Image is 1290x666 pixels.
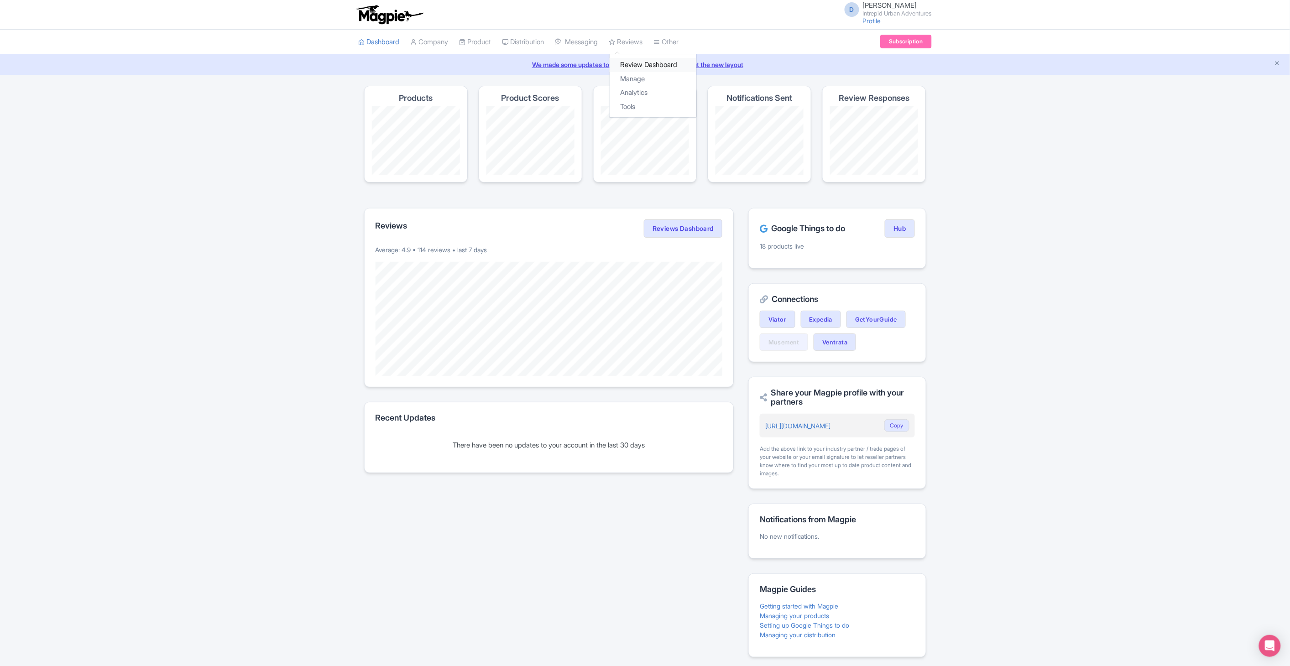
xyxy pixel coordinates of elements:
div: There have been no updates to your account in the last 30 days [376,440,723,451]
a: Getting started with Magpie [760,602,838,610]
a: Manage [610,72,696,86]
p: No new notifications. [760,531,914,541]
a: Analytics [610,86,696,100]
a: Viator [760,311,795,328]
h2: Google Things to do [760,224,845,233]
a: Company [411,30,449,55]
a: Tools [610,100,696,114]
div: Add the above link to your industry partner / trade pages of your website or your email signature... [760,445,914,478]
p: Average: 4.9 • 114 reviews • last 7 days [376,245,723,255]
a: Dashboard [359,30,400,55]
h4: Product Scores [501,94,559,103]
img: logo-ab69f6fb50320c5b225c76a69d11143b.png [354,5,425,25]
a: Reviews [609,30,643,55]
h4: Review Responses [839,94,909,103]
h2: Share your Magpie profile with your partners [760,388,914,406]
a: Expedia [801,311,841,328]
h4: Products [399,94,433,103]
a: [URL][DOMAIN_NAME] [765,422,830,430]
small: Intrepid Urban Adventures [863,10,932,16]
a: Reviews Dashboard [644,219,722,238]
p: 18 products live [760,241,914,251]
a: Managing your distribution [760,631,836,639]
button: Copy [884,419,909,432]
a: D [PERSON_NAME] Intrepid Urban Adventures [839,2,932,16]
div: Open Intercom Messenger [1259,635,1281,657]
h2: Connections [760,295,914,304]
a: Messaging [555,30,598,55]
a: Musement [760,333,808,351]
a: Profile [863,17,881,25]
h4: Notifications Sent [727,94,793,103]
h2: Reviews [376,221,407,230]
h2: Notifications from Magpie [760,515,914,524]
a: We made some updates to the platform. Read more about the new layout [5,60,1285,69]
a: Subscription [880,35,931,48]
a: Other [654,30,679,55]
a: Review Dashboard [610,58,696,72]
a: Distribution [502,30,544,55]
h2: Magpie Guides [760,585,914,594]
a: Ventrata [814,333,856,351]
span: [PERSON_NAME] [863,1,917,10]
a: Setting up Google Things to do [760,621,849,629]
span: D [845,2,859,17]
a: Managing your products [760,612,829,619]
a: Hub [885,219,914,238]
a: GetYourGuide [846,311,906,328]
h2: Recent Updates [376,413,723,422]
a: Product [460,30,491,55]
button: Close announcement [1274,59,1281,69]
